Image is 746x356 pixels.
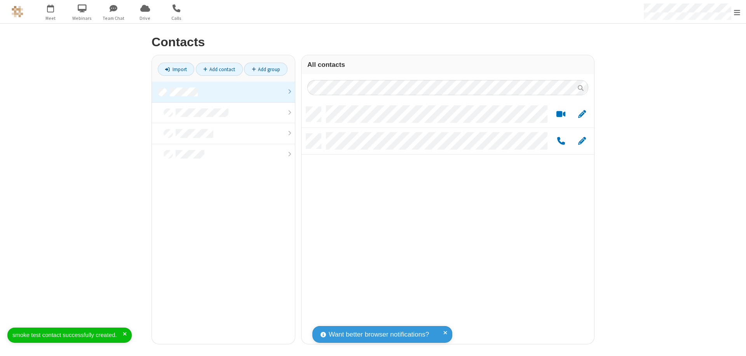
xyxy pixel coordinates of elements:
button: Edit [574,136,589,146]
h3: All contacts [307,61,588,68]
span: Meet [36,15,65,22]
a: Add group [244,63,288,76]
a: Add contact [196,63,243,76]
span: Drive [131,15,160,22]
img: QA Selenium DO NOT DELETE OR CHANGE [12,6,23,17]
iframe: Chat [727,336,740,351]
button: Start a video meeting [553,110,568,119]
div: grid [302,101,594,344]
h2: Contacts [152,35,594,49]
span: Calls [162,15,191,22]
span: Webinars [68,15,97,22]
a: Import [158,63,194,76]
span: Team Chat [99,15,128,22]
button: Edit [574,110,589,119]
span: Want better browser notifications? [329,330,429,340]
button: Call by phone [553,136,568,146]
div: smoke test contact successfully created. [12,331,123,340]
